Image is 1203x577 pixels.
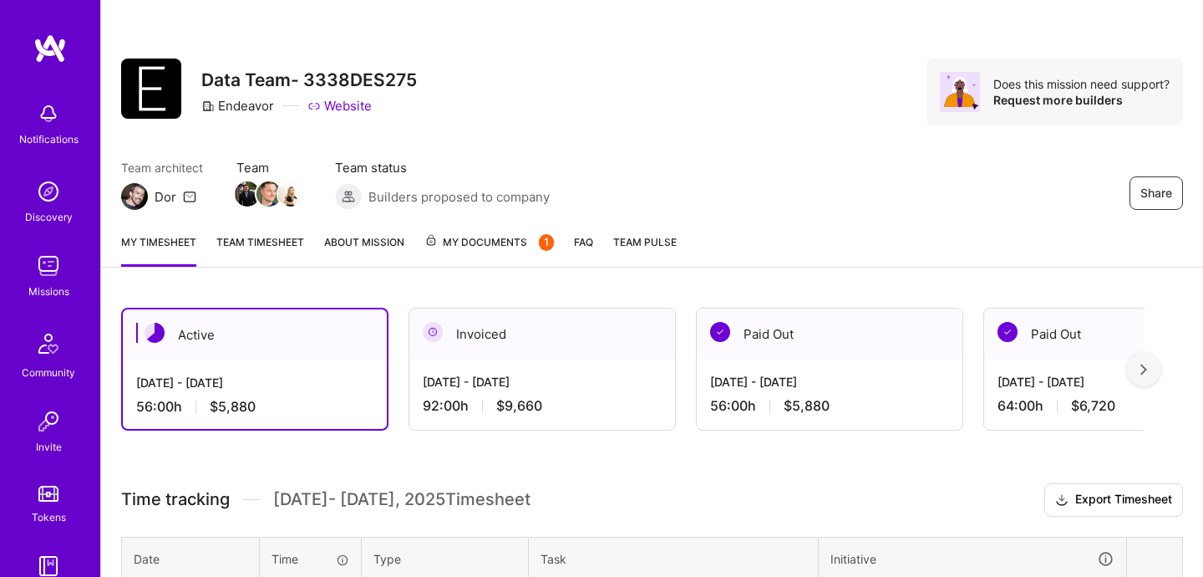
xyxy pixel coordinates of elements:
[121,59,181,119] img: Company Logo
[25,208,73,226] div: Discovery
[28,324,69,364] img: Community
[32,405,65,438] img: Invite
[993,92,1170,108] div: Request more builders
[258,180,280,208] a: Team Member Avatar
[1140,364,1147,375] img: right
[997,322,1018,342] img: Paid Out
[1140,185,1172,202] span: Share
[183,190,196,203] i: icon Mail
[272,550,349,568] div: Time
[155,188,176,206] div: Dor
[335,159,550,176] span: Team status
[38,486,58,502] img: tokens
[993,76,1170,92] div: Does this mission need support?
[613,236,677,248] span: Team Pulse
[136,398,373,416] div: 56:00 h
[19,130,79,148] div: Notifications
[574,233,593,267] a: FAQ
[201,100,215,113] i: icon CompanyGray
[280,180,302,208] a: Team Member Avatar
[1055,492,1068,509] i: icon Download
[256,181,282,207] img: Team Member Avatar
[784,397,830,415] span: $5,880
[278,181,303,207] img: Team Member Avatar
[32,97,65,130] img: bell
[121,183,148,210] img: Team Architect
[423,373,662,391] div: [DATE] - [DATE]
[235,181,260,207] img: Team Member Avatar
[1044,483,1183,517] button: Export Timesheet
[33,33,67,64] img: logo
[123,309,387,360] div: Active
[539,234,554,251] div: 1
[273,489,530,510] span: [DATE] - [DATE] , 2025 Timesheet
[409,309,675,360] div: Invoiced
[335,183,362,210] img: Builders proposed to company
[940,72,980,112] img: Avatar
[1071,397,1115,415] span: $6,720
[424,233,554,252] span: My Documents
[201,97,274,115] div: Endeavor
[136,374,373,391] div: [DATE] - [DATE]
[324,233,404,267] a: About Mission
[210,398,256,416] span: $5,880
[424,233,554,267] a: My Documents1
[697,309,962,360] div: Paid Out
[22,364,75,381] div: Community
[710,373,949,391] div: [DATE] - [DATE]
[201,69,417,90] h3: Data Team- 3338DES275
[496,397,542,415] span: $9,660
[145,323,165,343] img: Active
[121,233,196,267] a: My timesheet
[121,489,230,510] span: Time tracking
[32,175,65,208] img: discovery
[1129,176,1183,210] button: Share
[236,180,258,208] a: Team Member Avatar
[368,188,550,206] span: Builders proposed to company
[236,159,302,176] span: Team
[36,438,62,456] div: Invite
[710,397,949,415] div: 56:00 h
[710,322,730,342] img: Paid Out
[121,159,203,176] span: Team architect
[307,97,372,115] a: Website
[28,283,69,300] div: Missions
[32,249,65,283] img: teamwork
[216,233,304,267] a: Team timesheet
[423,322,443,342] img: Invoiced
[830,549,1114,569] div: Initiative
[613,233,677,267] a: Team Pulse
[32,508,66,526] div: Tokens
[423,397,662,415] div: 92:00 h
